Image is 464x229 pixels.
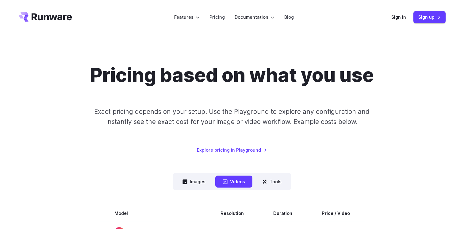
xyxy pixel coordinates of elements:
[235,14,274,21] label: Documentation
[100,205,206,222] th: Model
[259,205,307,222] th: Duration
[284,14,294,21] a: Blog
[215,176,252,188] button: Videos
[209,14,225,21] a: Pricing
[197,146,267,153] a: Explore pricing in Playground
[175,176,213,188] button: Images
[413,11,446,23] a: Sign up
[255,176,289,188] button: Tools
[206,205,259,222] th: Resolution
[307,205,365,222] th: Price / Video
[90,64,374,87] h1: Pricing based on what you use
[19,12,72,22] a: Go to /
[174,14,200,21] label: Features
[391,14,406,21] a: Sign in
[82,107,381,127] p: Exact pricing depends on your setup. Use the Playground to explore any configuration and instantl...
